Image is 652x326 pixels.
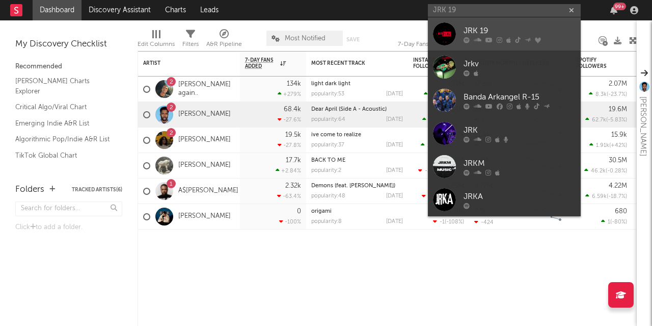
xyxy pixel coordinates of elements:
[286,157,301,164] div: 17.7k
[446,219,463,225] span: -108 %
[346,37,360,42] button: Save
[425,168,442,174] span: -35.9k
[285,132,301,138] div: 19.5k
[311,107,403,112] div: Dear April (Side A - Acoustic)
[601,218,627,225] div: ( )
[422,116,464,123] div: ( )
[596,143,609,148] span: 1.91k
[278,116,301,123] div: -27.6 %
[615,208,627,215] div: 680
[428,17,581,51] a: JRK 19
[421,142,464,148] div: ( )
[311,158,345,163] a: BACK TO ME
[278,91,301,97] div: +279 %
[386,219,403,224] div: [DATE]
[178,110,231,119] a: [PERSON_NAME]
[311,158,403,163] div: BACK TO ME
[617,58,627,68] button: Filter by Spotify Followers
[311,193,345,199] div: popularity: 48
[311,132,403,138] div: ive come to realize
[428,84,581,117] a: Banda Arkangel R-15
[285,35,325,42] span: Most Notified
[311,132,361,138] a: ive come to realize
[138,38,175,51] div: Edit Columns
[418,167,464,174] div: ( )
[609,106,627,113] div: 19.6M
[287,81,301,87] div: 134k
[464,24,576,37] div: JRK 19
[297,208,301,215] div: 0
[311,209,403,214] div: origami
[608,117,626,123] span: -5.83 %
[609,183,627,189] div: 4.22M
[311,168,341,173] div: popularity: 2
[182,26,199,55] div: Filters
[245,57,278,69] span: 7-Day Fans Added
[15,221,122,234] div: Click to add a folder.
[386,91,403,97] div: [DATE]
[589,142,627,148] div: ( )
[311,142,344,148] div: popularity: 37
[15,61,122,73] div: Recommended
[464,58,576,70] div: Jrkv
[15,38,122,51] div: My Discovery Checklist
[178,161,231,170] a: [PERSON_NAME]
[311,117,345,122] div: popularity: 64
[277,193,301,199] div: -63.4 %
[386,168,403,173] div: [DATE]
[608,194,626,199] span: -18.7 %
[393,58,403,68] button: Filter by Most Recent Track
[15,202,122,216] input: Search for folders...
[279,218,301,225] div: -100 %
[585,193,627,199] div: ( )
[584,167,627,174] div: ( )
[398,26,474,55] div: 7-Day Fans Added (7-Day Fans Added)
[611,132,627,138] div: 15.9k
[15,184,44,196] div: Folders
[398,38,474,51] div: 7-Day Fans Added (7-Day Fans Added)
[589,91,627,97] div: ( )
[464,190,576,203] div: JRKA
[386,117,403,122] div: [DATE]
[585,116,627,123] div: ( )
[592,117,606,123] span: 62.7k
[424,91,464,97] div: ( )
[428,4,581,17] input: Search for artists
[311,81,350,87] a: light dark light
[15,102,112,113] a: Critical Algo/Viral Chart
[15,76,112,96] a: [PERSON_NAME] Charts Explorer
[613,3,626,10] div: 99 +
[178,81,235,98] a: [PERSON_NAME] again..
[595,92,607,97] span: 8.3k
[178,187,238,195] a: A$[PERSON_NAME]
[464,91,576,103] div: Banda Arkangel R-15
[592,194,607,199] span: 6.59k
[433,218,464,225] div: ( )
[311,91,344,97] div: popularity: 53
[276,167,301,174] div: +2.84 %
[427,143,441,148] span: 12.9k
[278,142,301,148] div: -27.8 %
[143,60,220,66] div: Artist
[608,219,610,225] span: 1
[464,157,576,169] div: JRKM
[591,168,606,174] span: 46.2k
[464,124,576,136] div: JRK
[72,187,122,192] button: Tracked Artists(6)
[611,143,626,148] span: +42 %
[610,6,617,14] button: 99+
[284,106,301,113] div: 68.4k
[607,168,626,174] span: -0.28 %
[422,193,464,199] div: ( )
[311,209,332,214] a: origami
[428,183,581,216] a: JRKA
[386,193,403,199] div: [DATE]
[609,81,627,87] div: 2.07M
[206,26,242,55] div: A&R Pipeline
[15,118,112,129] a: Emerging Indie A&R List
[311,183,395,189] a: Demons (feat. [PERSON_NAME])
[311,107,387,112] a: Dear April (Side A - Acoustic)
[138,26,175,55] div: Edit Columns
[428,117,581,150] a: JRK
[612,219,626,225] span: -80 %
